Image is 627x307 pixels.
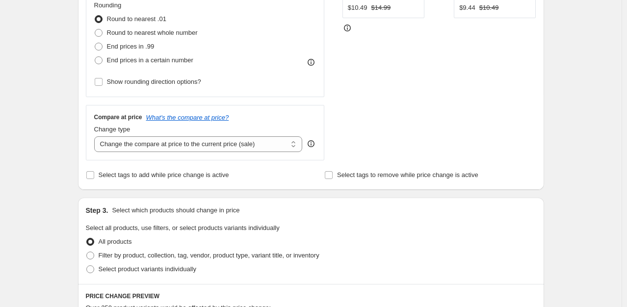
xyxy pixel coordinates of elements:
h6: PRICE CHANGE PREVIEW [86,292,536,300]
span: Round to nearest whole number [107,29,198,36]
p: Select which products should change in price [112,205,239,215]
strike: $10.49 [479,3,499,13]
span: End prices in a certain number [107,56,193,64]
h3: Compare at price [94,113,142,121]
div: $9.44 [459,3,475,13]
span: Select tags to add while price change is active [99,171,229,179]
span: Show rounding direction options? [107,78,201,85]
div: help [306,139,316,149]
span: Select tags to remove while price change is active [337,171,478,179]
span: Select all products, use filters, or select products variants individually [86,224,280,231]
strike: $14.99 [371,3,391,13]
span: Select product variants individually [99,265,196,273]
span: All products [99,238,132,245]
span: Round to nearest .01 [107,15,166,23]
div: $10.49 [348,3,367,13]
h2: Step 3. [86,205,108,215]
button: What's the compare at price? [146,114,229,121]
span: Rounding [94,1,122,9]
span: Filter by product, collection, tag, vendor, product type, variant title, or inventory [99,252,319,259]
span: End prices in .99 [107,43,155,50]
span: Change type [94,126,131,133]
